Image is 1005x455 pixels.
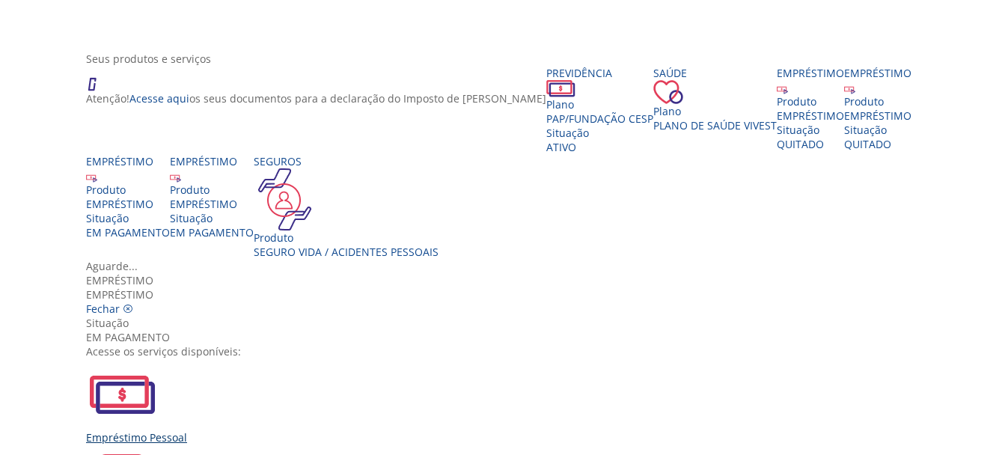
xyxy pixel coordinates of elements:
a: Saúde PlanoPlano de Saúde VIVEST [653,66,777,132]
span: QUITADO [844,137,891,151]
div: Aguarde... [86,259,930,273]
div: Seus produtos e serviços [86,52,930,66]
img: ico_emprestimo.svg [777,83,788,94]
div: Situação [546,126,653,140]
div: Empréstimo [777,66,844,80]
div: Produto [777,94,844,109]
a: Empréstimo Produto EMPRÉSTIMO Situação EM PAGAMENTO [86,154,170,239]
div: Produto [844,94,911,109]
div: Plano [653,104,777,118]
span: EM PAGAMENTO [86,225,170,239]
a: Empréstimo Produto EMPRÉSTIMO Situação QUITADO [844,66,911,151]
div: EMPRÉSTIMO [86,197,170,211]
div: Produto [170,183,254,197]
a: Empréstimo Produto EMPRÉSTIMO Situação EM PAGAMENTO [170,154,254,239]
a: Empréstimo Produto EMPRÉSTIMO Situação QUITADO [777,66,844,151]
div: Empréstimo Pessoal [86,430,930,445]
span: EMPRÉSTIMO [86,287,153,302]
img: ico_emprestimo.svg [844,83,855,94]
p: Atenção! os seus documentos para a declaração do Imposto de [PERSON_NAME] [86,91,546,106]
div: Seguros [254,154,439,168]
div: Seguro Vida / Acidentes Pessoais [254,245,439,259]
div: Produto [86,183,170,197]
span: Ativo [546,140,576,154]
a: Fechar [86,302,133,316]
span: QUITADO [777,137,824,151]
span: PAP/Fundação CESP [546,112,653,126]
div: EM PAGAMENTO [86,330,930,344]
div: EMPRÉSTIMO [844,109,911,123]
div: Situação [844,123,911,137]
a: Empréstimo Pessoal [86,358,930,445]
div: EMPRÉSTIMO [170,197,254,211]
img: ico_emprestimo.svg [86,171,97,183]
img: ico_seguros.png [254,168,316,230]
div: Empréstimo [170,154,254,168]
a: Previdência PlanoPAP/Fundação CESP SituaçãoAtivo [546,66,653,154]
span: Plano de Saúde VIVEST [653,118,777,132]
img: ico_dinheiro.png [546,80,575,97]
div: Plano [546,97,653,112]
a: Seguros Produto Seguro Vida / Acidentes Pessoais [254,154,439,259]
div: Empréstimo [844,66,911,80]
span: Fechar [86,302,120,316]
img: EmprestimoPessoal.svg [86,358,158,430]
img: ico_coracao.png [653,80,683,104]
div: Empréstimo [86,154,170,168]
div: Produto [254,230,439,245]
div: Situação [777,123,844,137]
div: Saúde [653,66,777,80]
div: Empréstimo [86,273,930,287]
div: EMPRÉSTIMO [777,109,844,123]
span: EM PAGAMENTO [170,225,254,239]
img: ico_atencao.png [86,66,112,91]
div: Situação [86,211,170,225]
div: Previdência [546,66,653,80]
div: Acesse os serviços disponíveis: [86,344,930,358]
img: ico_emprestimo.svg [170,171,181,183]
div: Situação [170,211,254,225]
a: Acesse aqui [129,91,189,106]
div: Situação [86,316,930,330]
